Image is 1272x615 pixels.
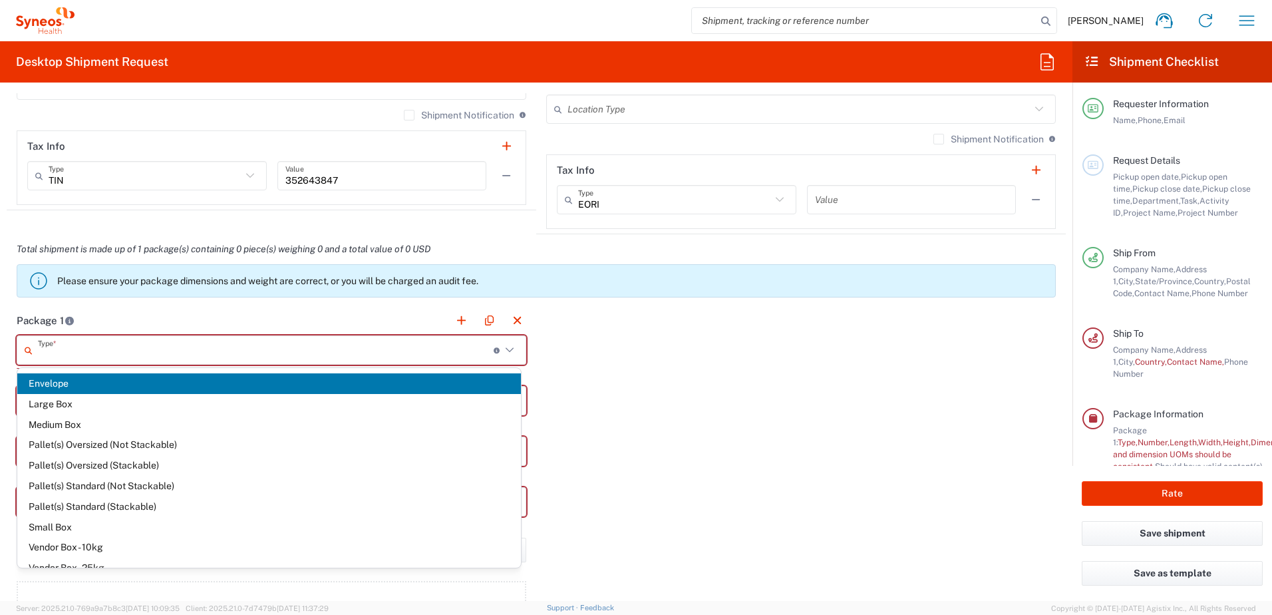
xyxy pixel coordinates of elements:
[1138,115,1164,125] span: Phone,
[17,455,521,476] span: Pallet(s) Oversized (Stackable)
[1132,184,1202,194] span: Pickup close date,
[1135,276,1194,286] span: State/Province,
[1113,115,1138,125] span: Name,
[1113,155,1180,166] span: Request Details
[27,140,65,153] h2: Tax Info
[17,314,75,327] h2: Package 1
[1118,357,1135,367] span: City,
[1123,208,1178,218] span: Project Name,
[1113,425,1147,447] span: Package 1:
[17,558,521,578] span: Vendor Box - 25kg
[1180,196,1199,206] span: Task,
[17,476,521,497] span: Pallet(s) Standard (Not Stackable)
[1068,15,1144,27] span: [PERSON_NAME]
[933,134,1044,144] label: Shipment Notification
[1155,461,1263,471] span: Should have valid content(s)
[1113,99,1209,109] span: Requester Information
[1223,437,1251,447] span: Height,
[57,275,1050,287] p: Please ensure your package dimensions and weight are correct, or you will be charged an audit fee.
[1082,561,1263,586] button: Save as template
[17,497,521,517] span: Pallet(s) Standard (Stackable)
[1198,437,1223,447] span: Width,
[1138,437,1170,447] span: Number,
[1135,357,1167,367] span: Country,
[1113,345,1176,355] span: Company Name,
[17,365,526,377] div: This field is required
[547,604,580,612] a: Support
[1132,196,1180,206] span: Department,
[1051,602,1256,614] span: Copyright © [DATE]-[DATE] Agistix Inc., All Rights Reserved
[1113,409,1203,419] span: Package Information
[1082,521,1263,546] button: Save shipment
[7,244,440,254] em: Total shipment is made up of 1 package(s) containing 0 piece(s) weighing 0 and a total value of 0...
[1118,437,1138,447] span: Type,
[17,537,521,558] span: Vendor Box - 10kg
[1082,481,1263,506] button: Rate
[1192,288,1248,298] span: Phone Number
[17,373,521,394] span: Envelope
[1134,288,1192,298] span: Contact Name,
[1113,248,1156,258] span: Ship From
[16,604,180,612] span: Server: 2025.21.0-769a9a7b8c3
[17,517,521,538] span: Small Box
[1118,276,1135,286] span: City,
[17,435,521,455] span: Pallet(s) Oversized (Not Stackable)
[1113,172,1181,182] span: Pickup open date,
[1178,208,1238,218] span: Project Number
[580,604,614,612] a: Feedback
[186,604,329,612] span: Client: 2025.21.0-7d7479b
[16,54,168,70] h2: Desktop Shipment Request
[17,394,521,415] span: Large Box
[404,110,514,120] label: Shipment Notification
[1194,276,1226,286] span: Country,
[557,164,595,177] h2: Tax Info
[1084,54,1219,70] h2: Shipment Checklist
[1167,357,1224,367] span: Contact Name,
[126,604,180,612] span: [DATE] 10:09:35
[692,8,1036,33] input: Shipment, tracking or reference number
[1164,115,1186,125] span: Email
[277,604,329,612] span: [DATE] 11:37:29
[1113,264,1176,274] span: Company Name,
[17,415,521,435] span: Medium Box
[1170,437,1198,447] span: Length,
[1113,328,1144,339] span: Ship To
